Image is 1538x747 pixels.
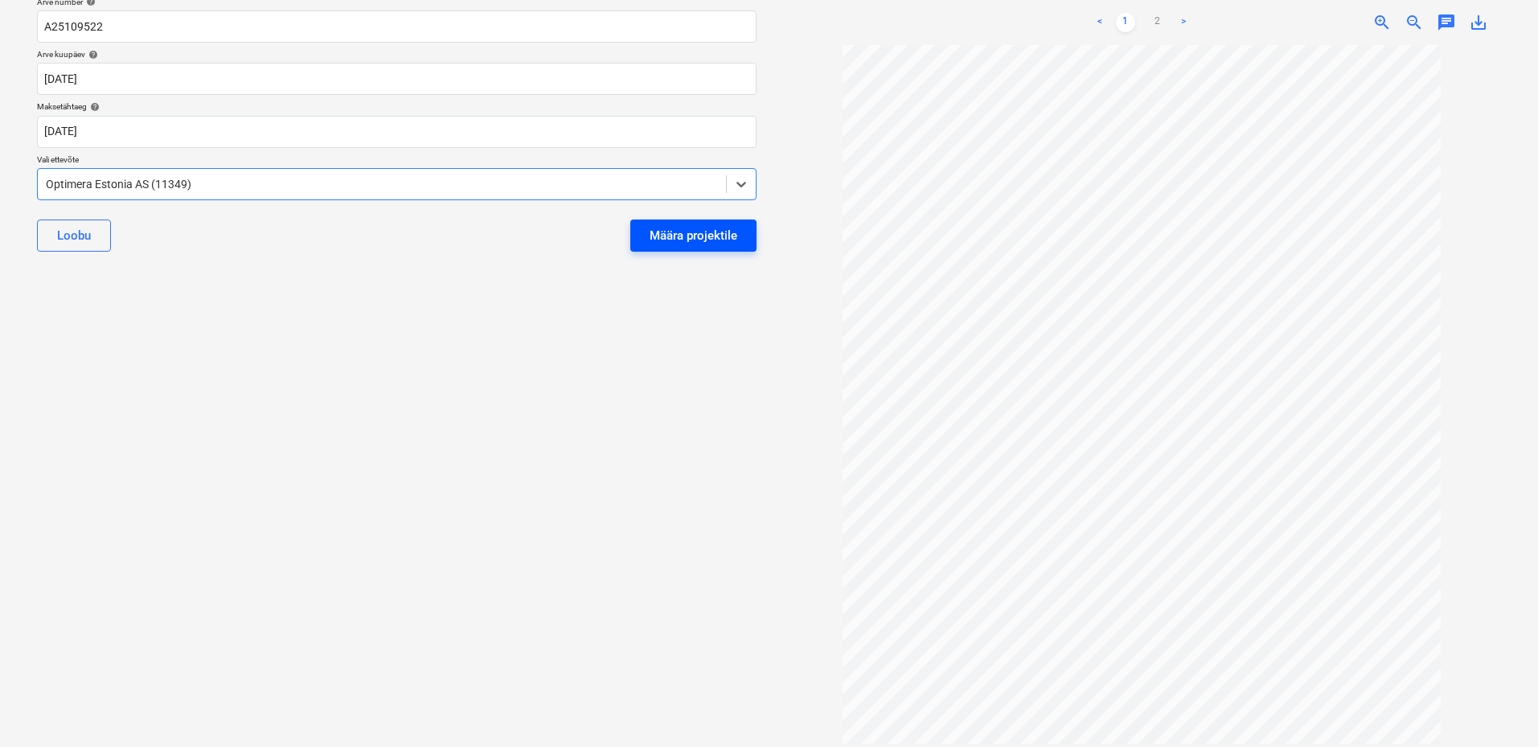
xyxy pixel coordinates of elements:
[37,116,757,148] input: Tähtaega pole määratud
[37,220,111,252] button: Loobu
[1148,13,1167,32] a: Page 2
[630,220,757,252] button: Määra projektile
[1437,13,1456,32] span: chat
[37,63,757,95] input: Arve kuupäeva pole määratud.
[37,10,757,43] input: Arve number
[37,49,757,60] div: Arve kuupäev
[1090,13,1109,32] a: Previous page
[1469,13,1488,32] span: save_alt
[57,225,91,246] div: Loobu
[37,154,757,168] p: Vali ettevõte
[87,102,100,112] span: help
[1372,13,1392,32] span: zoom_in
[1174,13,1193,32] a: Next page
[650,225,737,246] div: Määra projektile
[85,50,98,60] span: help
[1458,670,1538,747] iframe: Chat Widget
[1116,13,1135,32] a: Page 1 is your current page
[1405,13,1424,32] span: zoom_out
[37,101,757,112] div: Maksetähtaeg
